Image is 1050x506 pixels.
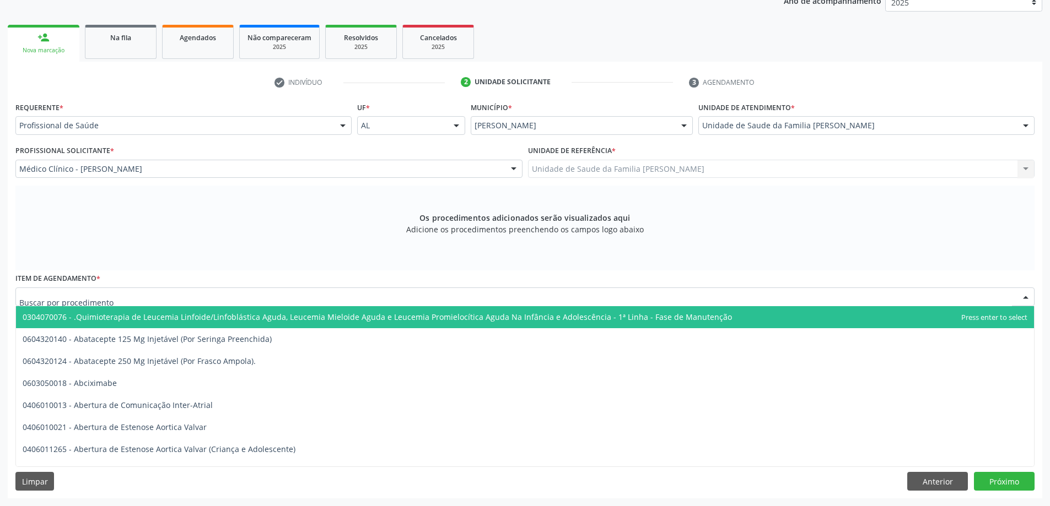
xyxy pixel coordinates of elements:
div: person_add [37,31,50,43]
label: Profissional Solicitante [15,143,114,160]
input: Buscar por procedimento [19,291,1012,313]
div: 2025 [247,43,311,51]
div: 2 [461,77,471,87]
span: Agendados [180,33,216,42]
span: Médico Clínico - [PERSON_NAME] [19,164,500,175]
span: Resolvidos [344,33,378,42]
button: Anterior [907,472,968,491]
span: 0304070076 - .Quimioterapia de Leucemia Linfoide/Linfoblástica Aguda, Leucemia Mieloide Aguda e L... [23,312,732,322]
label: Requerente [15,99,63,116]
span: Adicione os procedimentos preenchendo os campos logo abaixo [406,224,644,235]
span: Os procedimentos adicionados serão visualizados aqui [419,212,630,224]
span: Unidade de Saude da Familia [PERSON_NAME] [702,120,1012,131]
label: Município [471,99,512,116]
div: 2025 [411,43,466,51]
span: 0406011265 - Abertura de Estenose Aortica Valvar (Criança e Adolescente) [23,444,295,454]
span: Cancelados [420,33,457,42]
label: Item de agendamento [15,270,100,287]
span: 0604320124 - Abatacepte 250 Mg Injetável (Por Frasco Ampola). [23,356,256,366]
span: Não compareceram [247,33,311,42]
button: Próximo [974,472,1035,491]
label: UF [357,99,370,116]
span: AL [361,120,443,131]
span: 0603050018 - Abciximabe [23,378,117,388]
div: 2025 [333,43,389,51]
span: 0406010030 - Abertura de Estenose Pulmonar Valvar [23,466,217,476]
div: Unidade solicitante [475,77,551,87]
span: 0406010021 - Abertura de Estenose Aortica Valvar [23,422,207,432]
span: Profissional de Saúde [19,120,329,131]
label: Unidade de atendimento [698,99,795,116]
button: Limpar [15,472,54,491]
span: [PERSON_NAME] [475,120,670,131]
div: Nova marcação [15,46,72,55]
label: Unidade de referência [528,143,616,160]
span: 0406010013 - Abertura de Comunicação Inter-Atrial [23,400,213,410]
span: Na fila [110,33,131,42]
span: 0604320140 - Abatacepte 125 Mg Injetável (Por Seringa Preenchida) [23,334,272,344]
